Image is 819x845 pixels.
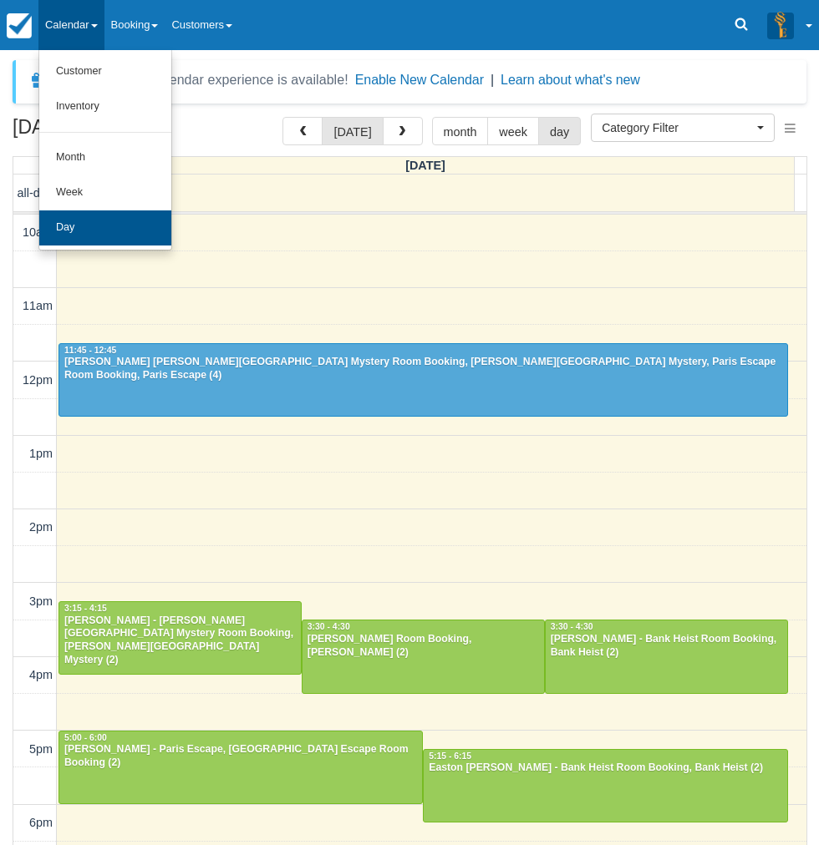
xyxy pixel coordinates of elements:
[487,117,539,145] button: week
[64,346,116,355] span: 11:45 - 12:45
[13,117,224,148] h2: [DATE]
[432,117,489,145] button: month
[39,54,171,89] a: Customer
[551,622,593,631] span: 3:30 - 4:30
[56,70,348,90] div: A new Booking Calendar experience is available!
[405,159,445,172] span: [DATE]
[322,117,383,145] button: [DATE]
[58,731,423,804] a: 5:00 - 6:00[PERSON_NAME] - Paris Escape, [GEOGRAPHIC_DATA] Escape Room Booking (2)
[7,13,32,38] img: checkfront-main-nav-mini-logo.png
[29,595,53,608] span: 3pm
[429,751,471,761] span: 5:15 - 6:15
[29,447,53,460] span: 1pm
[64,604,107,613] span: 3:15 - 4:15
[39,210,171,245] a: Day
[38,50,172,250] ul: Calendar
[491,73,494,87] span: |
[501,73,640,87] a: Learn about what's new
[767,12,794,38] img: A3
[58,343,788,417] a: 11:45 - 12:45[PERSON_NAME] [PERSON_NAME][GEOGRAPHIC_DATA] Mystery Room Booking, [PERSON_NAME][GEO...
[550,633,783,660] div: [PERSON_NAME] - Bank Heist Room Booking, Bank Heist (2)
[58,601,302,675] a: 3:15 - 4:15[PERSON_NAME] - [PERSON_NAME][GEOGRAPHIC_DATA] Mystery Room Booking, [PERSON_NAME][GEO...
[64,615,297,668] div: [PERSON_NAME] - [PERSON_NAME][GEOGRAPHIC_DATA] Mystery Room Booking, [PERSON_NAME][GEOGRAPHIC_DAT...
[64,733,107,742] span: 5:00 - 6:00
[39,175,171,210] a: Week
[39,89,171,124] a: Inventory
[308,622,350,631] span: 3:30 - 4:30
[302,620,545,693] a: 3:30 - 4:30[PERSON_NAME] Room Booking, [PERSON_NAME] (2)
[64,743,418,770] div: [PERSON_NAME] - Paris Escape, [GEOGRAPHIC_DATA] Escape Room Booking (2)
[29,742,53,756] span: 5pm
[591,114,775,142] button: Category Filter
[39,140,171,175] a: Month
[18,186,53,200] span: all-day
[355,72,484,89] button: Enable New Calendar
[29,668,53,681] span: 4pm
[29,816,53,829] span: 6pm
[428,762,782,775] div: Easton [PERSON_NAME] - Bank Heist Room Booking, Bank Heist (2)
[545,620,788,693] a: 3:30 - 4:30[PERSON_NAME] - Bank Heist Room Booking, Bank Heist (2)
[602,119,753,136] span: Category Filter
[23,225,53,239] span: 10am
[23,299,53,312] span: 11am
[29,520,53,534] span: 2pm
[64,356,783,382] div: [PERSON_NAME] [PERSON_NAME][GEOGRAPHIC_DATA] Mystery Room Booking, [PERSON_NAME][GEOGRAPHIC_DATA]...
[538,117,581,145] button: day
[307,633,540,660] div: [PERSON_NAME] Room Booking, [PERSON_NAME] (2)
[23,373,53,387] span: 12pm
[423,749,787,822] a: 5:15 - 6:15Easton [PERSON_NAME] - Bank Heist Room Booking, Bank Heist (2)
